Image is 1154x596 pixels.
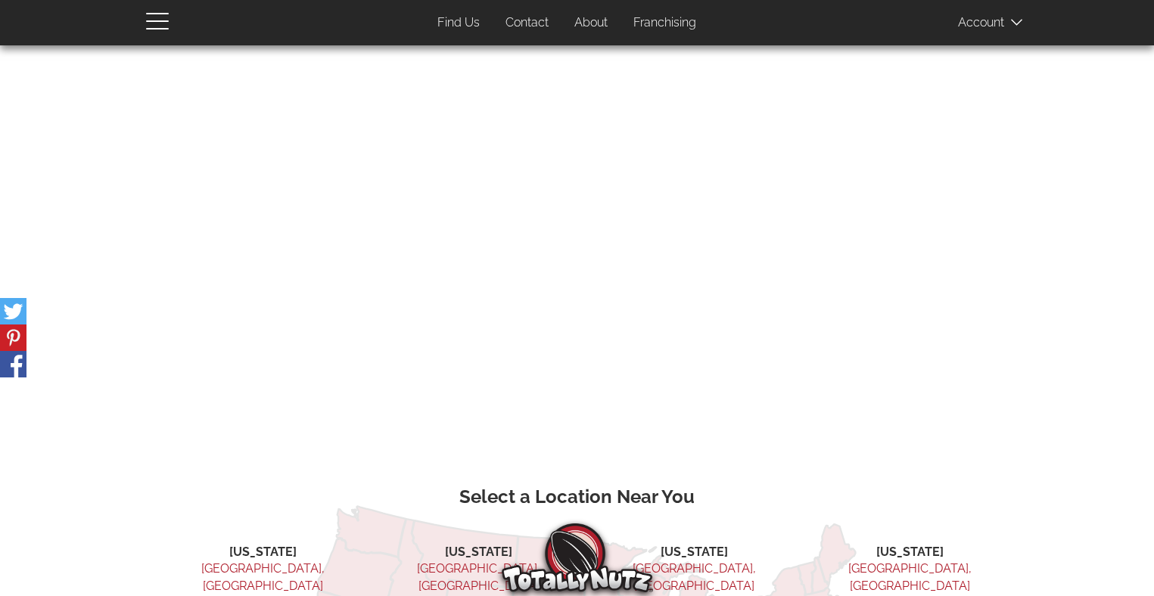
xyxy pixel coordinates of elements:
a: About [563,8,619,38]
li: [US_STATE] [176,544,350,561]
a: [GEOGRAPHIC_DATA], [GEOGRAPHIC_DATA] [848,561,972,593]
a: Franchising [622,8,708,38]
a: Find Us [426,8,491,38]
li: [US_STATE] [607,544,782,561]
a: [GEOGRAPHIC_DATA], [GEOGRAPHIC_DATA] [417,561,540,593]
li: [US_STATE] [823,544,997,561]
a: [GEOGRAPHIC_DATA], [GEOGRAPHIC_DATA] [633,561,756,593]
h3: Select a Location Near You [157,487,997,507]
img: Totally Nutz Logo [502,523,653,592]
li: [US_STATE] [391,544,566,561]
a: Contact [494,8,560,38]
a: [GEOGRAPHIC_DATA], [GEOGRAPHIC_DATA] [201,561,325,593]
